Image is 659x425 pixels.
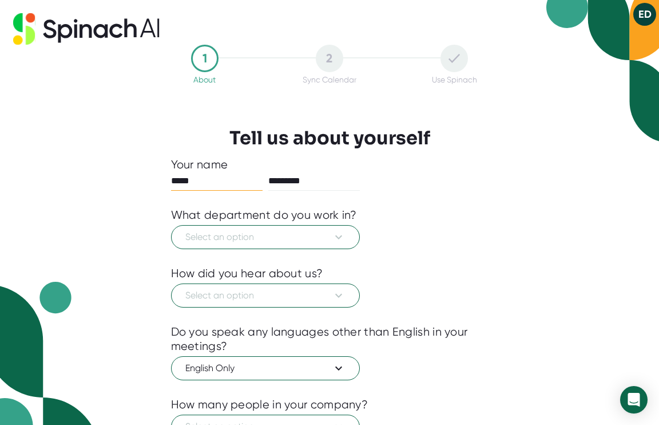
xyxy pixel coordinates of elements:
div: Do you speak any languages other than English in your meetings? [171,325,489,353]
div: Open Intercom Messenger [620,386,648,414]
button: ED [633,3,656,26]
span: Select an option [185,230,346,244]
button: Select an option [171,225,360,249]
span: Select an option [185,289,346,302]
div: Sync Calendar [303,75,356,84]
button: English Only [171,356,360,380]
button: Select an option [171,284,360,308]
h3: Tell us about yourself [229,127,430,149]
div: Use Spinach [432,75,477,84]
div: Your name [171,158,489,172]
div: 2 [316,45,343,72]
div: What department do you work in? [171,208,357,222]
div: About [193,75,216,84]
div: How many people in your company? [171,398,368,412]
div: 1 [191,45,219,72]
div: How did you hear about us? [171,266,323,281]
span: English Only [185,361,346,375]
